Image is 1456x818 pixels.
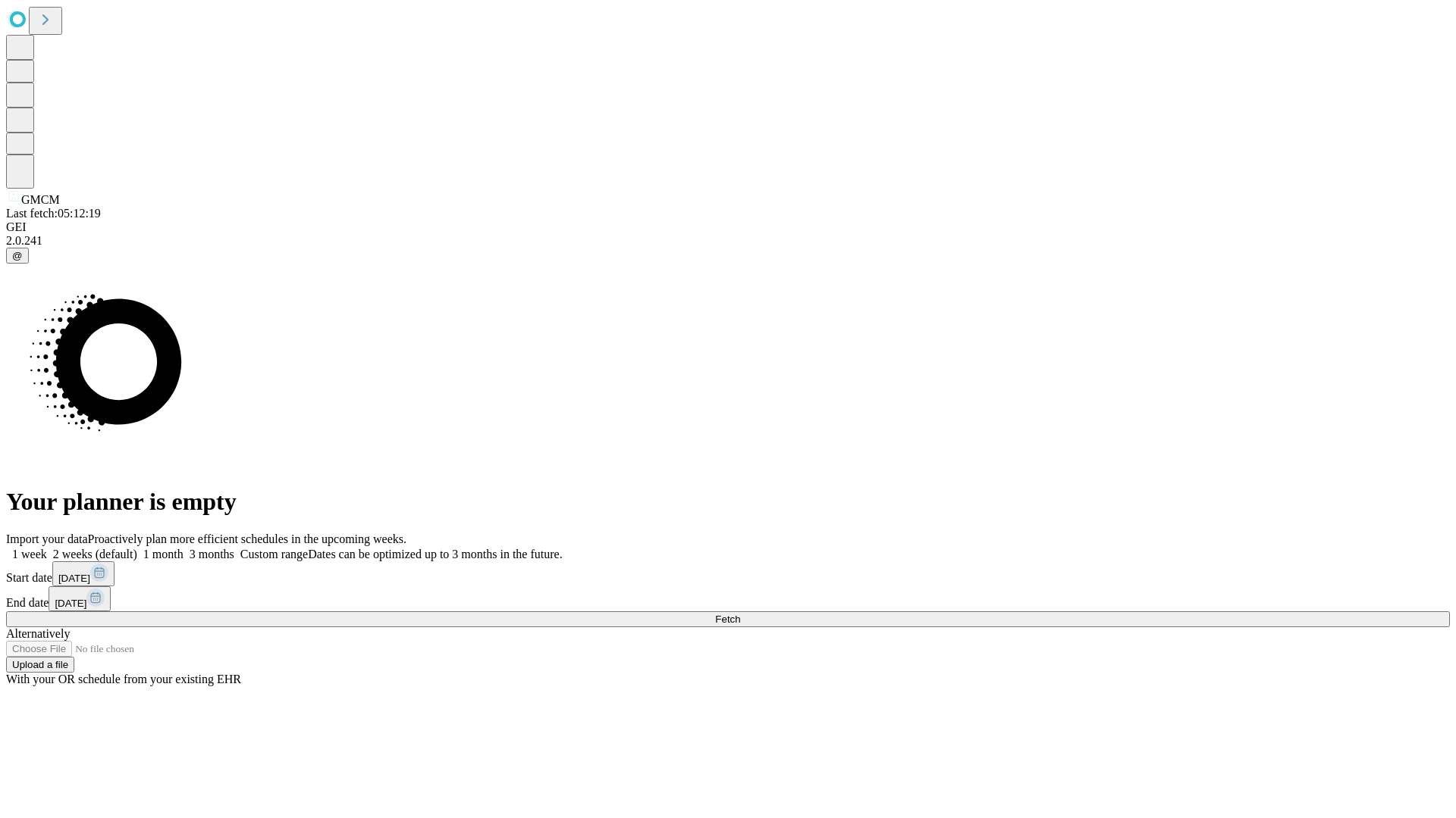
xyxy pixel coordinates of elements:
[6,488,1450,516] h1: Your planner is empty
[52,561,115,586] button: [DATE]
[49,586,111,611] button: [DATE]
[55,598,86,609] span: [DATE]
[6,234,1450,248] div: 2.0.241
[190,548,234,560] span: 3 months
[6,220,1450,234] div: GEI
[6,627,70,640] span: Alternatively
[6,207,101,220] span: Last fetch: 05:12:19
[21,193,60,206] span: GMCM
[6,561,1450,586] div: Start date
[715,613,740,625] span: Fetch
[12,548,47,560] span: 1 week
[12,250,23,261] span: @
[6,657,74,673] button: Upload a file
[58,573,90,584] span: [DATE]
[308,548,562,560] span: Dates can be optimized up to 3 months in the future.
[6,586,1450,611] div: End date
[6,248,29,264] button: @
[6,532,88,545] span: Import your data
[143,548,184,560] span: 1 month
[88,532,406,545] span: Proactively plan more efficient schedules in the upcoming weeks.
[6,673,241,685] span: With your OR schedule from your existing EHR
[6,611,1450,627] button: Fetch
[240,548,308,560] span: Custom range
[53,548,137,560] span: 2 weeks (default)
